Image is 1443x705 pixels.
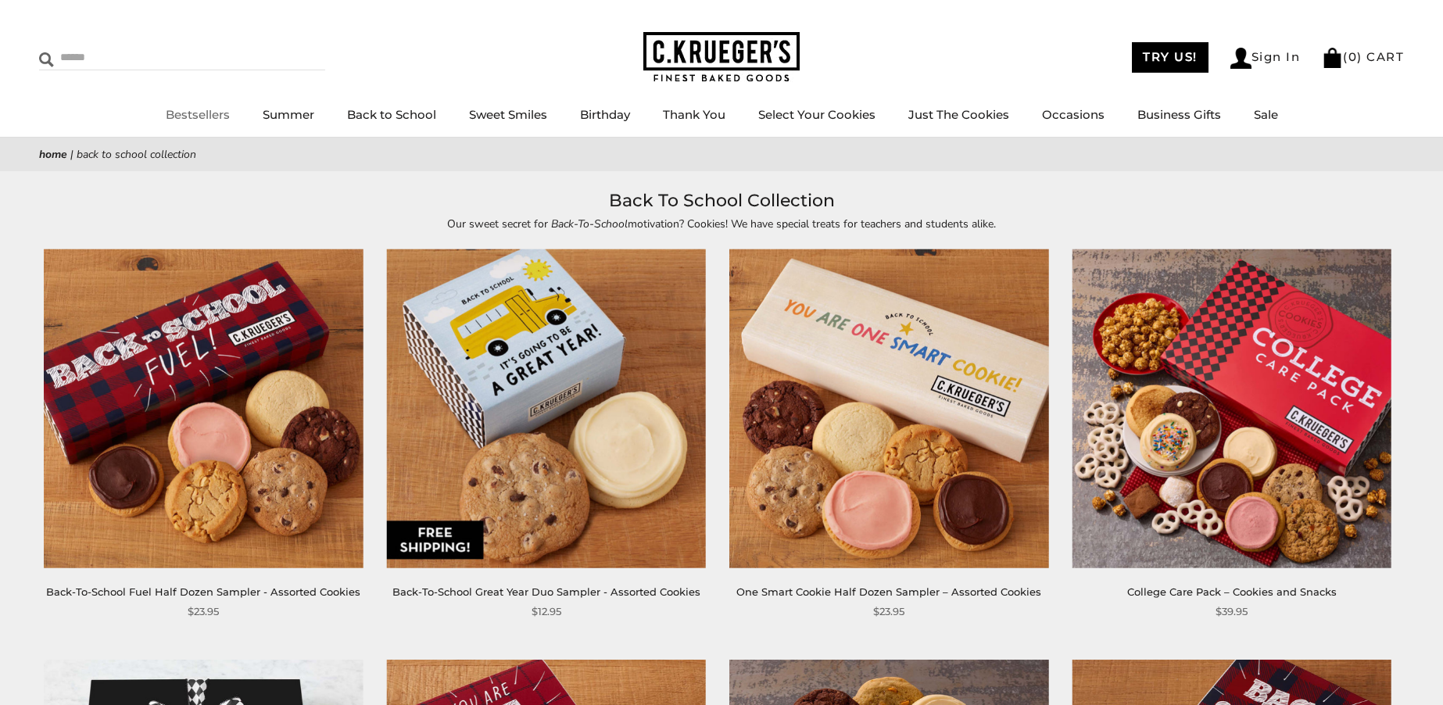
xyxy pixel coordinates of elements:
input: Search [39,45,225,70]
img: Account [1230,48,1251,69]
iframe: Sign Up via Text for Offers [13,646,162,692]
a: Back-To-School Great Year Duo Sampler - Assorted Cookies [392,585,700,598]
img: Back-To-School Fuel Half Dozen Sampler - Assorted Cookies [44,249,363,568]
a: Business Gifts [1137,107,1221,122]
img: Search [39,52,54,67]
span: Our sweet secret for [447,217,551,231]
span: motivation? Cookies! We have special treats for teachers and students alike. [628,217,996,231]
a: Occasions [1042,107,1105,122]
a: Thank You [663,107,725,122]
a: Back-To-School Fuel Half Dozen Sampler - Assorted Cookies [46,585,360,598]
img: One Smart Cookie Half Dozen Sampler – Assorted Cookies [729,249,1048,568]
a: (0) CART [1322,49,1404,64]
span: $23.95 [873,603,904,620]
img: College Care Pack – Cookies and Snacks [1072,249,1391,568]
img: C.KRUEGER'S [643,32,800,83]
em: Back-To-School [551,217,628,231]
a: Sign In [1230,48,1301,69]
span: Back To School Collection [77,147,196,162]
a: Bestsellers [166,107,230,122]
nav: breadcrumbs [39,145,1404,163]
a: Select Your Cookies [758,107,875,122]
a: College Care Pack – Cookies and Snacks [1127,585,1337,598]
a: One Smart Cookie Half Dozen Sampler – Assorted Cookies [736,585,1041,598]
a: Home [39,147,67,162]
img: Bag [1322,48,1343,68]
span: $23.95 [188,603,219,620]
a: Summer [263,107,314,122]
img: Back-To-School Great Year Duo Sampler - Assorted Cookies [387,249,706,568]
h1: Back To School Collection [63,187,1380,215]
span: $39.95 [1216,603,1248,620]
span: | [70,147,73,162]
a: Just The Cookies [908,107,1009,122]
span: 0 [1348,49,1358,64]
a: Sale [1254,107,1278,122]
span: $12.95 [532,603,561,620]
a: Birthday [580,107,630,122]
a: TRY US! [1132,42,1208,73]
a: Back to School [347,107,436,122]
a: Sweet Smiles [469,107,547,122]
